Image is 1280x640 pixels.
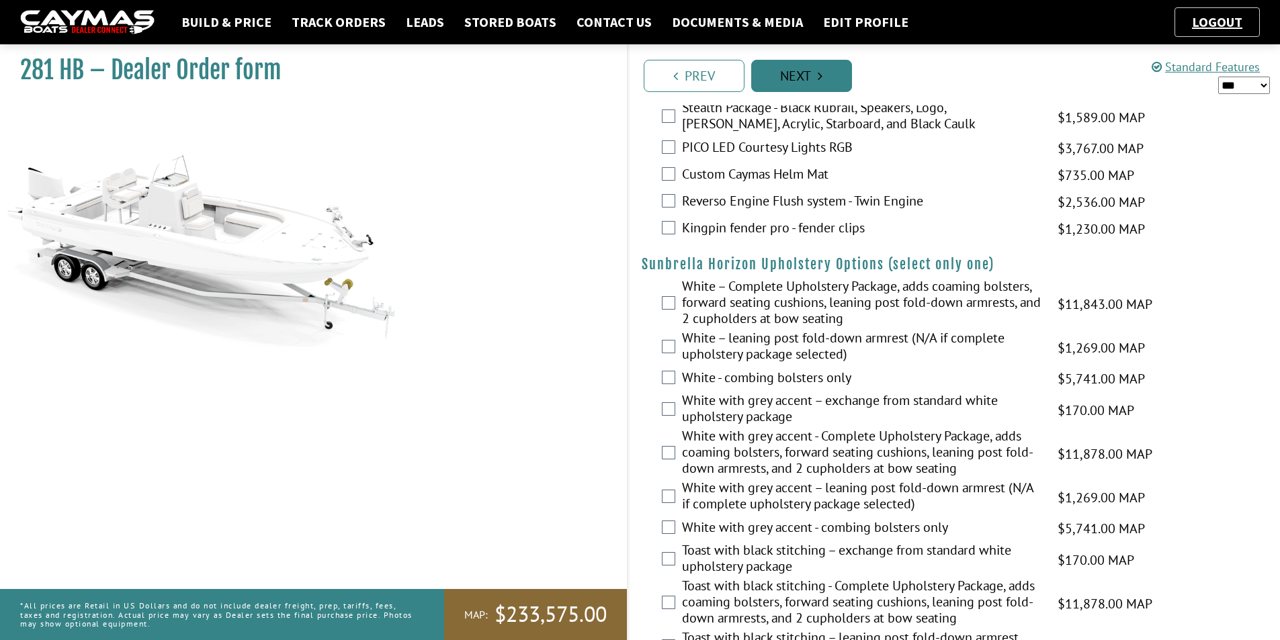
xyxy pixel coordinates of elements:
span: MAP: [464,608,488,622]
h4: Sunbrella Horizon Upholstery Options (select only one) [642,256,1267,273]
a: Standard Features [1152,59,1260,75]
span: $11,878.00 MAP [1058,444,1152,464]
span: $5,741.00 MAP [1058,518,1145,539]
a: Edit Profile [816,13,915,31]
label: White with grey accent – exchange from standard white upholstery package [682,392,1041,428]
label: Custom Caymas Helm Mat [682,166,1041,185]
a: Build & Price [175,13,278,31]
span: $170.00 MAP [1058,400,1134,420]
a: Track Orders [285,13,392,31]
a: MAP:$233,575.00 [444,589,627,640]
label: White with grey accent - combing bolsters only [682,519,1041,539]
a: Next [751,60,852,92]
a: Documents & Media [665,13,810,31]
span: $735.00 MAP [1058,165,1134,185]
a: Contact Us [570,13,658,31]
label: PICO LED Courtesy Lights RGB [682,139,1041,158]
a: Logout [1185,13,1249,30]
label: White – leaning post fold-down armrest (N/A if complete upholstery package selected) [682,330,1041,365]
label: Toast with black stitching – exchange from standard white upholstery package [682,542,1041,578]
span: $11,878.00 MAP [1058,594,1152,614]
label: White – Complete Upholstery Package, adds coaming bolsters, forward seating cushions, leaning pos... [682,278,1041,330]
span: $1,269.00 MAP [1058,488,1145,508]
h1: 281 HB – Dealer Order form [20,55,593,85]
span: $1,269.00 MAP [1058,338,1145,358]
span: $3,767.00 MAP [1058,138,1144,158]
label: White with grey accent – leaning post fold-down armrest (N/A if complete upholstery package selec... [682,479,1041,515]
a: Prev [644,60,744,92]
label: White with grey accent - Complete Upholstery Package, adds coaming bolsters, forward seating cush... [682,428,1041,479]
label: Kingpin fender pro - fender clips [682,220,1041,239]
span: $233,575.00 [495,600,607,629]
label: Stealth Package - Black Rubrail, Speakers, Logo, [PERSON_NAME], Acrylic, Starboard, and Black Caulk [682,99,1041,135]
a: Leads [399,13,451,31]
label: White - combing bolsters only [682,369,1041,389]
span: $1,230.00 MAP [1058,219,1145,239]
label: Toast with black stitching - Complete Upholstery Package, adds coaming bolsters, forward seating ... [682,578,1041,629]
label: Reverso Engine Flush system - Twin Engine [682,193,1041,212]
a: Stored Boats [458,13,563,31]
span: $1,589.00 MAP [1058,107,1145,128]
p: *All prices are Retail in US Dollars and do not include dealer freight, prep, tariffs, fees, taxe... [20,594,414,635]
span: $2,536.00 MAP [1058,192,1145,212]
img: caymas-dealer-connect-2ed40d3bc7270c1d8d7ffb4b79bf05adc795679939227970def78ec6f6c03838.gif [20,10,155,35]
span: $170.00 MAP [1058,550,1134,570]
span: $5,741.00 MAP [1058,369,1145,389]
span: $11,843.00 MAP [1058,294,1152,314]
